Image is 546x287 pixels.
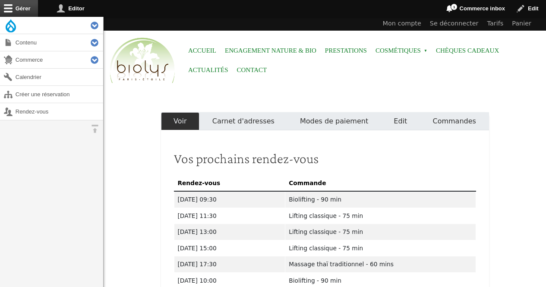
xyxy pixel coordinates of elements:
[178,228,217,235] time: [DATE] 13:00
[325,41,367,60] a: Prestations
[188,60,228,80] a: Actualités
[174,175,285,191] th: Rendez-vous
[161,112,489,130] nav: Onglets
[508,17,536,31] a: Panier
[108,36,177,85] img: Accueil
[424,49,427,53] span: »
[451,3,458,10] span: 1
[285,175,476,191] th: Commande
[285,191,476,208] td: Biolifting - 90 min
[285,208,476,224] td: Lifting classique - 75 min
[379,17,426,31] a: Mon compte
[199,112,287,130] a: Carnet d'adresses
[225,41,316,60] a: Engagement Nature & Bio
[483,17,508,31] a: Tarifs
[381,112,420,130] a: Edit
[426,17,483,31] a: Se déconnecter
[178,261,217,268] time: [DATE] 17:30
[285,256,476,273] td: Massage thaï traditionnel - 60 mins
[104,17,546,91] header: Entête du site
[420,112,489,130] a: Commandes
[188,41,216,60] a: Accueil
[376,41,427,60] span: Cosmétiques
[285,240,476,256] td: Lifting classique - 75 min
[285,224,476,240] td: Lifting classique - 75 min
[436,41,499,60] a: Chèques cadeaux
[86,120,103,137] button: Orientation horizontale
[174,150,476,167] h2: Vos prochains rendez-vous
[161,112,200,130] a: Voir
[178,245,217,252] time: [DATE] 15:00
[237,60,267,80] a: Contact
[178,277,217,284] time: [DATE] 10:00
[178,212,217,219] time: [DATE] 11:30
[287,112,381,130] a: Modes de paiement
[178,196,217,203] time: [DATE] 09:30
